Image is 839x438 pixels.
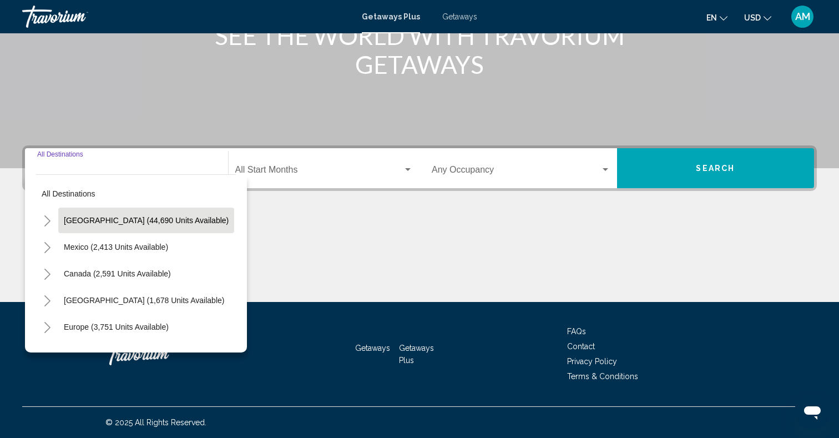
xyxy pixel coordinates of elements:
[36,209,58,231] button: Toggle United States (44,690 units available)
[795,11,810,22] span: AM
[105,418,206,427] span: © 2025 All Rights Reserved.
[64,216,229,225] span: [GEOGRAPHIC_DATA] (44,690 units available)
[64,323,169,331] span: Europe (3,751 units available)
[567,342,595,351] a: Contact
[64,296,224,305] span: [GEOGRAPHIC_DATA] (1,678 units available)
[355,344,390,353] a: Getaways
[58,341,224,366] button: [GEOGRAPHIC_DATA] (188 units available)
[64,269,171,278] span: Canada (2,591 units available)
[36,263,58,285] button: Toggle Canada (2,591 units available)
[36,181,236,207] button: All destinations
[706,13,717,22] span: en
[617,148,815,188] button: Search
[744,13,761,22] span: USD
[362,12,420,21] a: Getaways Plus
[58,314,174,340] button: Europe (3,751 units available)
[399,344,434,365] a: Getaways Plus
[696,164,735,173] span: Search
[36,343,58,365] button: Toggle Australia (188 units available)
[58,234,174,260] button: Mexico (2,413 units available)
[64,243,168,251] span: Mexico (2,413 units available)
[795,394,830,429] iframe: Button to launch messaging window
[744,9,771,26] button: Change currency
[58,288,230,313] button: [GEOGRAPHIC_DATA] (1,678 units available)
[42,189,95,198] span: All destinations
[58,261,176,286] button: Canada (2,591 units available)
[567,357,617,366] a: Privacy Policy
[706,9,727,26] button: Change language
[105,338,216,371] a: Travorium
[442,12,477,21] a: Getaways
[36,316,58,338] button: Toggle Europe (3,751 units available)
[58,208,234,233] button: [GEOGRAPHIC_DATA] (44,690 units available)
[36,289,58,311] button: Toggle Caribbean & Atlantic Islands (1,678 units available)
[25,148,814,188] div: Search widget
[567,327,586,336] a: FAQs
[22,6,351,28] a: Travorium
[211,21,628,79] h1: SEE THE WORLD WITH TRAVORIUM GETAWAYS
[36,236,58,258] button: Toggle Mexico (2,413 units available)
[788,5,817,28] button: User Menu
[567,372,638,381] a: Terms & Conditions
